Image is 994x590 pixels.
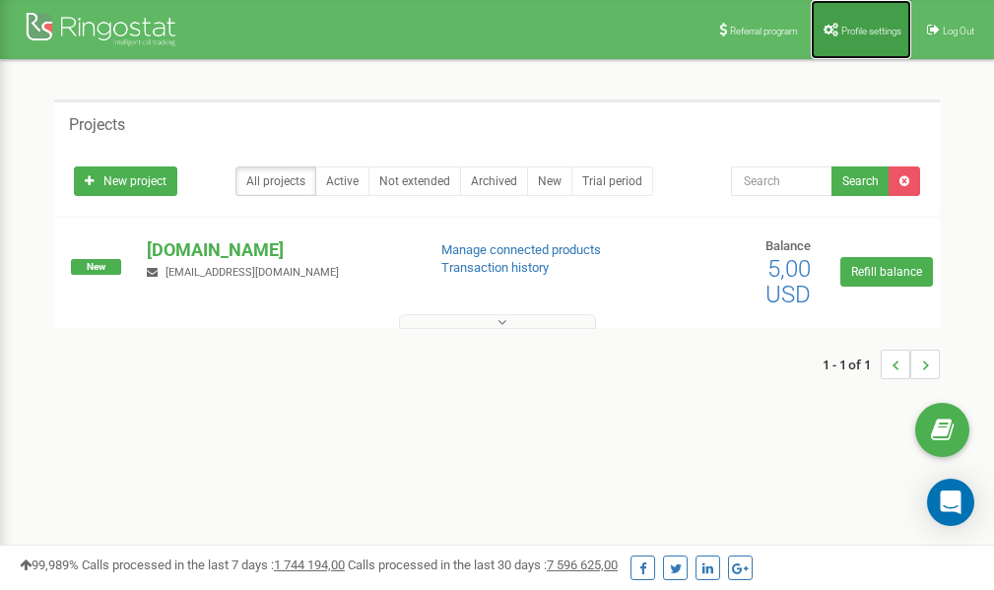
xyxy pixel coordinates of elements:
[20,557,79,572] span: 99,989%
[841,26,901,36] span: Profile settings
[547,557,618,572] u: 7 596 625,00
[943,26,974,36] span: Log Out
[840,257,933,287] a: Refill balance
[765,255,811,308] span: 5,00 USD
[235,166,316,196] a: All projects
[527,166,572,196] a: New
[927,479,974,526] div: Open Intercom Messenger
[765,238,811,253] span: Balance
[166,266,339,279] span: [EMAIL_ADDRESS][DOMAIN_NAME]
[74,166,177,196] a: New project
[571,166,653,196] a: Trial period
[348,557,618,572] span: Calls processed in the last 30 days :
[441,242,601,257] a: Manage connected products
[315,166,369,196] a: Active
[460,166,528,196] a: Archived
[368,166,461,196] a: Not extended
[731,166,832,196] input: Search
[147,237,409,263] p: [DOMAIN_NAME]
[730,26,798,36] span: Referral program
[71,259,121,275] span: New
[441,260,549,275] a: Transaction history
[82,557,345,572] span: Calls processed in the last 7 days :
[831,166,890,196] button: Search
[69,116,125,134] h5: Projects
[823,350,881,379] span: 1 - 1 of 1
[274,557,345,572] u: 1 744 194,00
[823,330,940,399] nav: ...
